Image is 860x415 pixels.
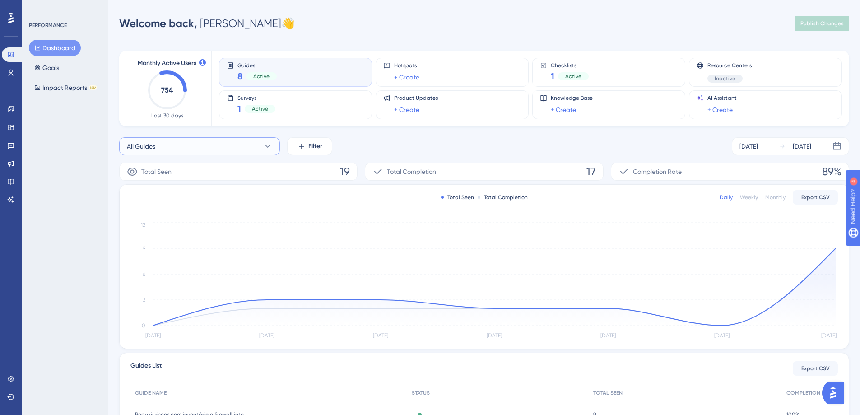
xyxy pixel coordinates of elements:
[119,137,280,155] button: All Guides
[127,141,155,152] span: All Guides
[551,94,593,102] span: Knowledge Base
[143,297,145,303] tspan: 3
[441,194,474,201] div: Total Seen
[714,332,730,339] tspan: [DATE]
[765,194,786,201] div: Monthly
[821,332,837,339] tspan: [DATE]
[593,389,623,396] span: TOTAL SEEN
[130,360,162,377] span: Guides List
[29,22,67,29] div: PERFORMANCE
[138,58,196,69] span: Monthly Active Users
[141,222,145,228] tspan: 12
[340,164,350,179] span: 19
[793,361,838,376] button: Export CSV
[89,85,97,90] div: BETA
[142,322,145,329] tspan: 0
[143,271,145,277] tspan: 6
[308,141,322,152] span: Filter
[394,104,419,115] a: + Create
[720,194,733,201] div: Daily
[786,389,833,396] span: COMPLETION RATE
[29,79,102,96] button: Impact ReportsBETA
[412,389,430,396] span: STATUS
[394,72,419,83] a: + Create
[237,70,242,83] span: 8
[793,141,811,152] div: [DATE]
[287,137,332,155] button: Filter
[822,379,849,406] iframe: UserGuiding AI Assistant Launcher
[63,5,65,12] div: 4
[551,104,576,115] a: + Create
[633,166,682,177] span: Completion Rate
[394,62,419,69] span: Hotspots
[141,166,172,177] span: Total Seen
[478,194,528,201] div: Total Completion
[253,73,270,80] span: Active
[143,245,145,252] tspan: 9
[29,40,81,56] button: Dashboard
[801,194,830,201] span: Export CSV
[145,332,161,339] tspan: [DATE]
[373,332,388,339] tspan: [DATE]
[394,94,438,102] span: Product Updates
[237,103,241,115] span: 1
[551,62,589,68] span: Checklists
[237,62,277,68] span: Guides
[600,332,616,339] tspan: [DATE]
[487,332,502,339] tspan: [DATE]
[822,164,841,179] span: 89%
[551,70,554,83] span: 1
[800,20,844,27] span: Publish Changes
[119,17,197,30] span: Welcome back,
[586,164,596,179] span: 17
[151,112,183,119] span: Last 30 days
[387,166,436,177] span: Total Completion
[21,2,56,13] span: Need Help?
[565,73,581,80] span: Active
[707,104,733,115] a: + Create
[252,105,268,112] span: Active
[119,16,295,31] div: [PERSON_NAME] 👋
[161,86,173,94] text: 754
[795,16,849,31] button: Publish Changes
[793,190,838,205] button: Export CSV
[715,75,735,82] span: Inactive
[135,389,167,396] span: GUIDE NAME
[29,60,65,76] button: Goals
[707,94,737,102] span: AI Assistant
[707,62,752,69] span: Resource Centers
[237,94,275,101] span: Surveys
[801,365,830,372] span: Export CSV
[739,141,758,152] div: [DATE]
[259,332,274,339] tspan: [DATE]
[740,194,758,201] div: Weekly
